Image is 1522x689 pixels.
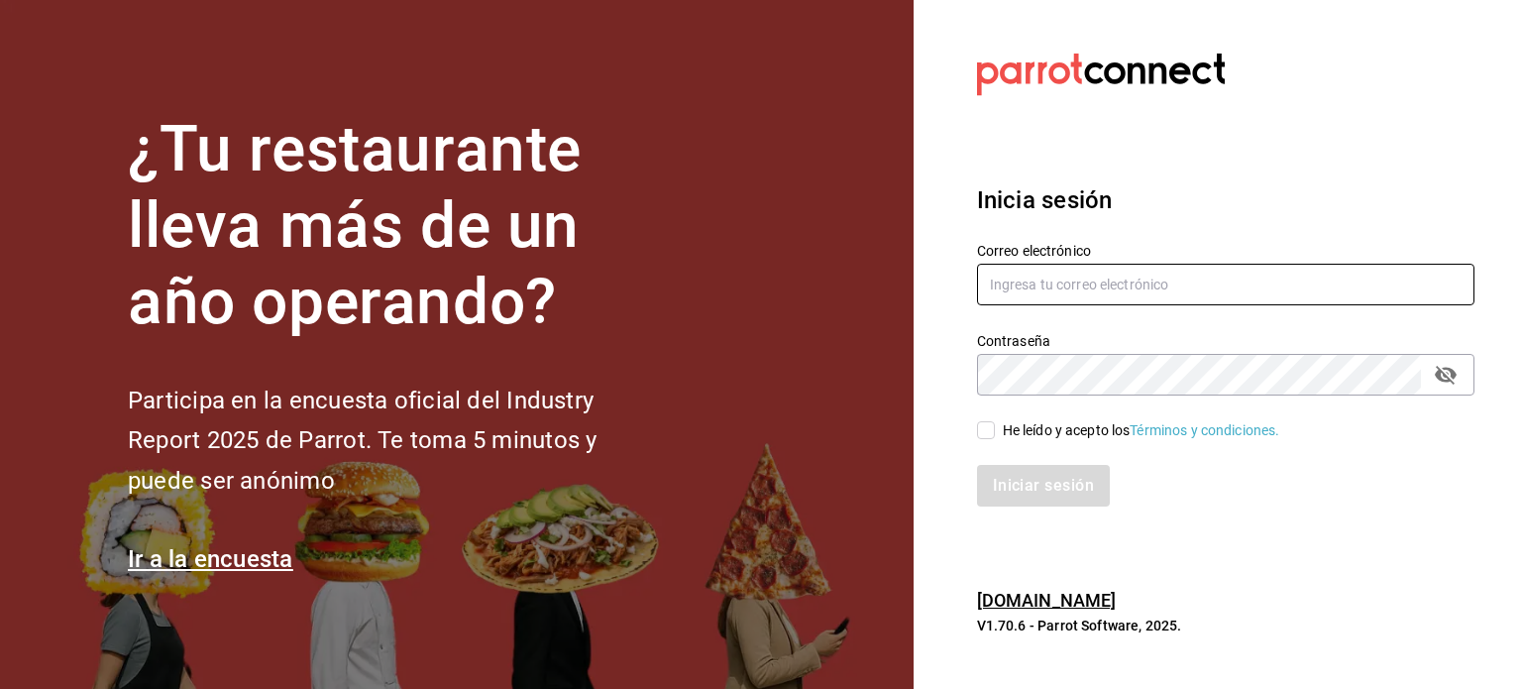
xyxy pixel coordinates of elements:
p: V1.70.6 - Parrot Software, 2025. [977,616,1474,635]
label: Contraseña [977,334,1474,348]
button: passwordField [1429,358,1463,392]
h1: ¿Tu restaurante lleva más de un año operando? [128,112,663,340]
h2: Participa en la encuesta oficial del Industry Report 2025 de Parrot. Te toma 5 minutos y puede se... [128,381,663,502]
label: Correo electrónico [977,244,1474,258]
a: Ir a la encuesta [128,545,293,573]
h3: Inicia sesión [977,182,1474,218]
div: He leído y acepto los [1003,420,1280,441]
a: [DOMAIN_NAME] [977,590,1117,611]
input: Ingresa tu correo electrónico [977,264,1474,305]
a: Términos y condiciones. [1130,422,1279,438]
